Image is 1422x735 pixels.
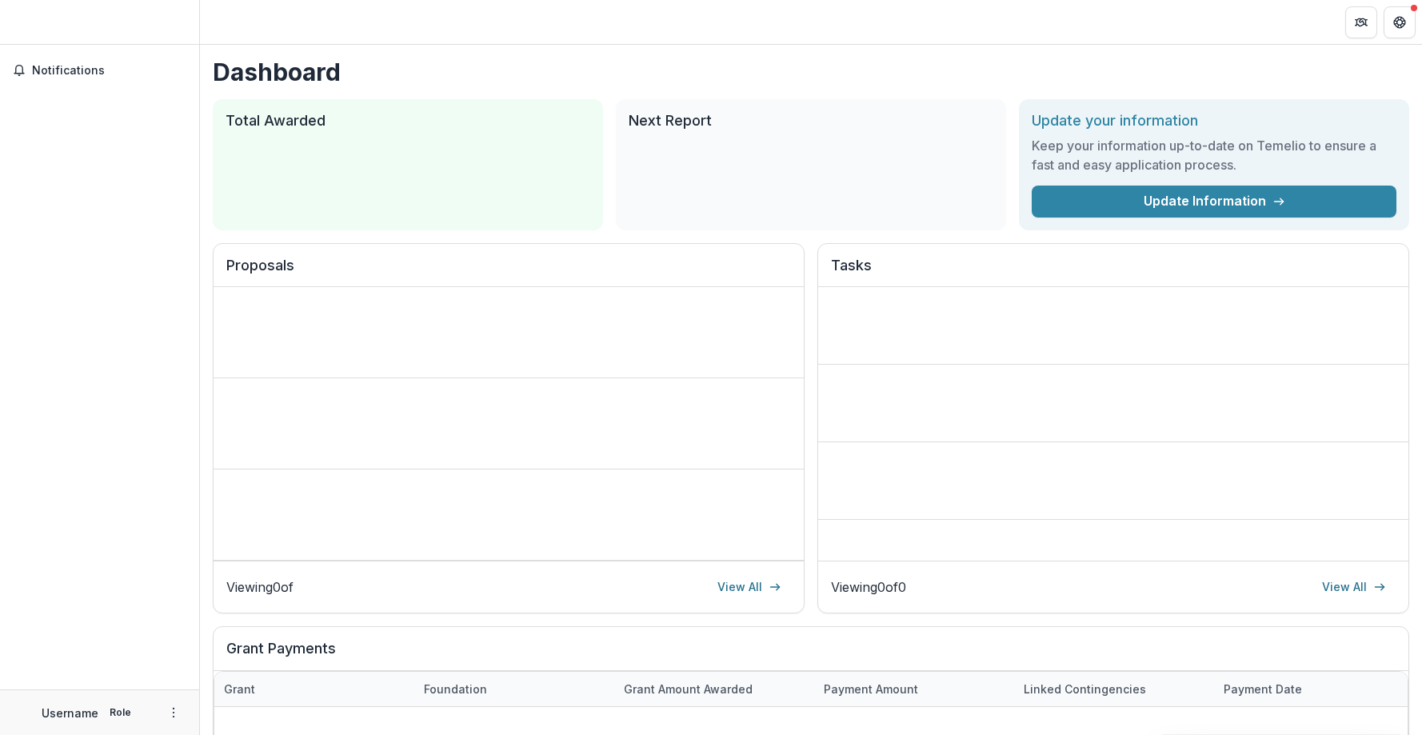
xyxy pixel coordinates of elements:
button: More [164,703,183,722]
h3: Keep your information up-to-date on Temelio to ensure a fast and easy application process. [1032,136,1396,174]
p: Viewing 0 of 0 [831,577,906,597]
p: Viewing 0 of [226,577,294,597]
button: Partners [1345,6,1377,38]
h2: Proposals [226,257,791,287]
p: Role [105,705,136,720]
h2: Total Awarded [226,112,590,130]
span: Notifications [32,64,186,78]
button: Notifications [6,58,193,83]
a: View All [708,574,791,600]
h2: Grant Payments [226,640,1396,670]
h2: Update your information [1032,112,1396,130]
p: Username [42,705,98,721]
h1: Dashboard [213,58,1409,86]
h2: Next Report [629,112,993,130]
a: Update Information [1032,186,1396,218]
button: Get Help [1384,6,1416,38]
h2: Tasks [831,257,1396,287]
a: View All [1312,574,1396,600]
